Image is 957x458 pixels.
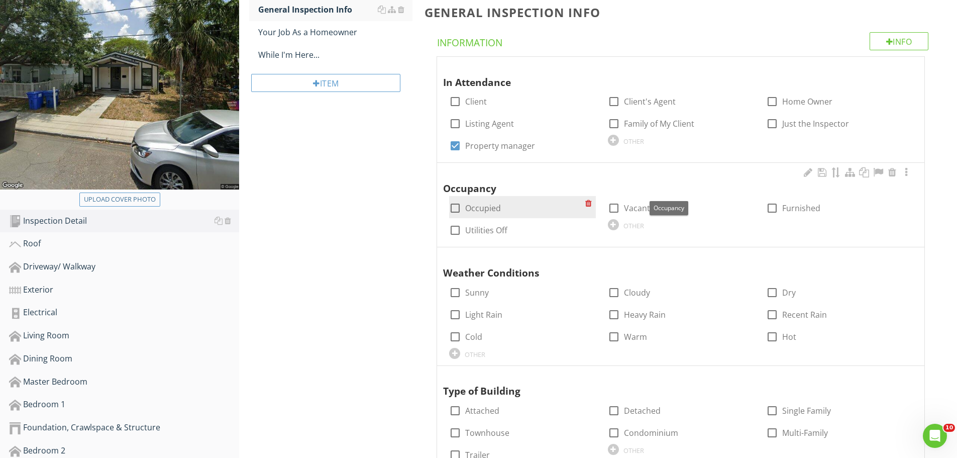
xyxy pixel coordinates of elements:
label: Home Owner [782,97,832,107]
div: Master Bedroom [9,376,239,389]
label: Townhouse [465,428,509,438]
div: Occupancy [443,167,894,196]
span: Occupancy [654,204,684,212]
h4: Information [437,32,928,49]
div: OTHER [623,222,644,230]
div: Your Job As a Homeowner [258,26,412,38]
div: OTHER [465,350,485,358]
div: OTHER [623,446,644,454]
label: Dry [782,288,796,298]
div: Foundation, Crawlspace & Structure [9,421,239,434]
div: OTHER [623,137,644,145]
div: Driveway/ Walkway [9,260,239,273]
label: Listing Agent [465,119,514,129]
div: Bedroom 1 [9,398,239,411]
label: Detached [624,406,661,416]
label: Multi-Family [782,428,828,438]
label: Condominium [624,428,678,438]
div: Inspection Detail [9,215,239,228]
h3: General Inspection Info [424,6,941,19]
label: Hot [782,332,796,342]
div: Upload cover photo [84,195,156,205]
div: In Attendance [443,61,894,90]
label: Recent Rain [782,310,827,320]
div: Weather Conditions [443,251,894,281]
label: Warm [624,332,647,342]
div: Item [251,74,400,92]
div: Info [870,32,929,50]
label: Furnished [782,203,820,213]
button: Upload cover photo [79,193,160,207]
label: Property manager [465,141,535,151]
label: Client's Agent [624,97,676,107]
label: Attached [465,406,499,416]
label: Sunny [465,288,489,298]
label: Occupied [465,203,501,213]
label: Heavy Rain [624,310,666,320]
div: Type of Building [443,370,894,399]
label: Cold [465,332,482,342]
div: Exterior [9,284,239,297]
div: General Inspection Info [258,4,412,16]
label: Client [465,97,487,107]
label: Utilities Off [465,225,507,235]
div: While I'm Here... [258,49,412,61]
iframe: Intercom live chat [923,424,947,448]
label: Cloudy [624,288,650,298]
div: Living Room [9,329,239,342]
span: 10 [943,424,955,432]
div: Roof [9,237,239,250]
label: Light Rain [465,310,502,320]
label: Vacant [624,203,650,213]
label: Family of My Client [624,119,694,129]
div: Bedroom 2 [9,444,239,457]
label: Single Family [782,406,831,416]
div: Electrical [9,306,239,319]
label: Just the Inspector [782,119,849,129]
div: Dining Room [9,352,239,365]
